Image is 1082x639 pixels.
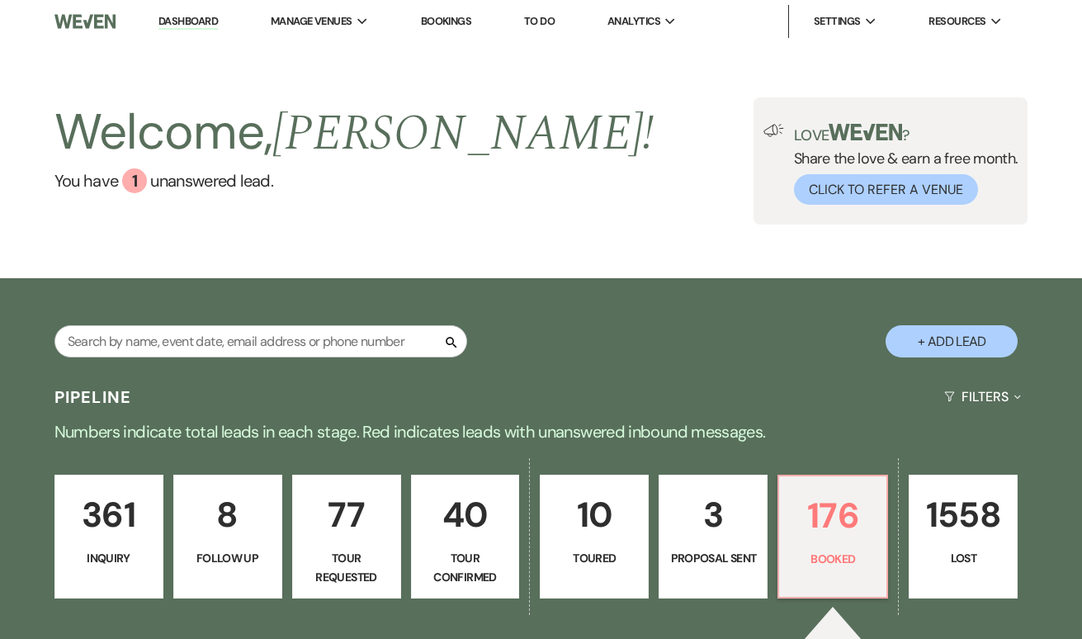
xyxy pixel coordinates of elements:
[272,96,654,172] span: [PERSON_NAME] !
[789,488,876,543] p: 176
[422,487,509,542] p: 40
[303,549,390,586] p: Tour Requested
[794,124,1018,143] p: Love ?
[777,475,888,599] a: 176Booked
[184,549,272,567] p: Follow Up
[271,13,352,30] span: Manage Venues
[184,487,272,542] p: 8
[524,14,555,28] a: To Do
[919,487,1007,542] p: 1558
[550,549,638,567] p: Toured
[421,14,472,28] a: Bookings
[928,13,985,30] span: Resources
[669,487,757,542] p: 3
[54,97,654,168] h2: Welcome,
[540,475,649,599] a: 10Toured
[607,13,660,30] span: Analytics
[814,13,861,30] span: Settings
[829,124,902,140] img: weven-logo-green.svg
[794,174,978,205] button: Click to Refer a Venue
[669,549,757,567] p: Proposal Sent
[173,475,282,599] a: 8Follow Up
[550,487,638,542] p: 10
[158,14,218,30] a: Dashboard
[763,124,784,137] img: loud-speaker-illustration.svg
[303,487,390,542] p: 77
[122,168,147,193] div: 1
[909,475,1018,599] a: 1558Lost
[54,168,654,193] a: You have 1 unanswered lead.
[65,487,153,542] p: 361
[422,549,509,586] p: Tour Confirmed
[886,325,1018,357] button: + Add Lead
[938,375,1028,419] button: Filters
[292,475,401,599] a: 77Tour Requested
[659,475,768,599] a: 3Proposal Sent
[54,475,163,599] a: 361Inquiry
[789,550,876,568] p: Booked
[784,124,1018,205] div: Share the love & earn a free month.
[54,4,116,39] img: Weven Logo
[54,325,467,357] input: Search by name, event date, email address or phone number
[919,549,1007,567] p: Lost
[411,475,520,599] a: 40Tour Confirmed
[54,386,132,409] h3: Pipeline
[65,549,153,567] p: Inquiry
